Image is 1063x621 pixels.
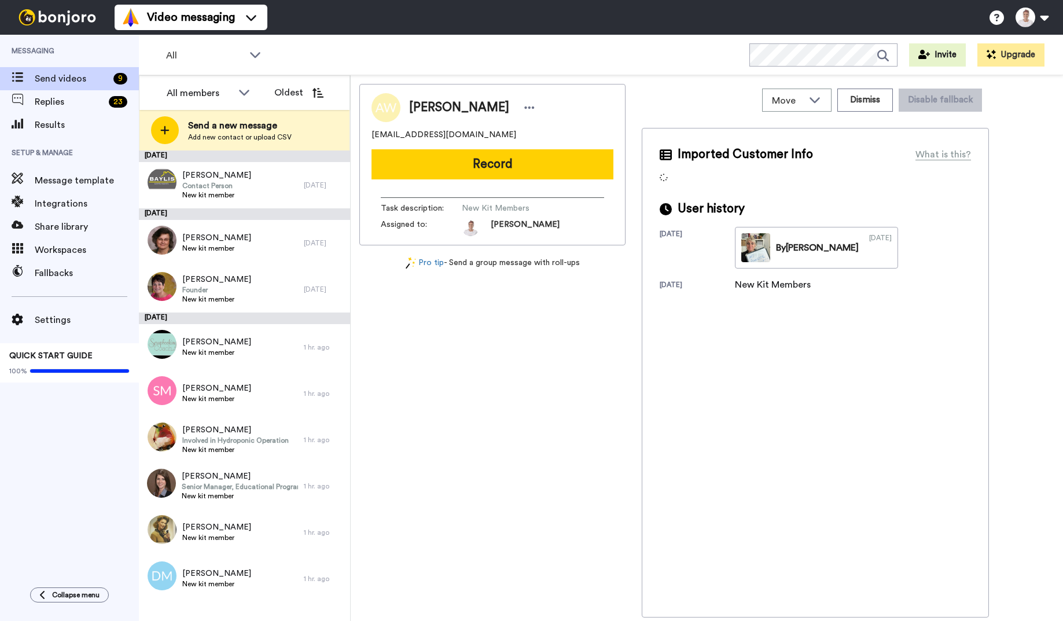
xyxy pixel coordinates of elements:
img: Image of ANNETTE WILKINSON [372,93,400,122]
span: New kit member [182,533,251,542]
div: 9 [113,73,127,84]
span: Founder [182,285,251,295]
img: bj-logo-header-white.svg [14,9,101,25]
img: sm.png [148,376,176,405]
div: 1 hr. ago [304,343,344,352]
span: Send a new message [188,119,292,133]
span: Replies [35,95,104,109]
div: [DATE] [869,233,892,262]
div: By [PERSON_NAME] [776,241,859,255]
span: Settings [35,313,139,327]
span: Imported Customer Info [678,146,813,163]
img: bfd9aebf-be26-49dd-9418-f9bc97b8d662.jpg [148,272,176,301]
img: a4786d0f-e1fa-4571-b6b5-e90ebcaf0e89-1725441774.jpg [462,219,479,236]
span: Collapse menu [52,590,100,600]
img: 9590a80b-1793-4cac-bf7b-e9e4dc2ecff7-thumb.jpg [741,233,770,262]
div: New Kit Members [735,278,811,292]
div: [DATE] [304,181,344,190]
div: [DATE] [139,150,350,162]
div: [DATE] [304,238,344,248]
span: [PERSON_NAME] [182,170,251,181]
span: Involved in Hydroponic Operation [182,436,289,445]
img: 3c8baac3-646a-4612-b30a-d9c3cbb14173.jpg [148,226,176,255]
span: [EMAIL_ADDRESS][DOMAIN_NAME] [372,129,516,141]
span: Fallbacks [35,266,139,280]
span: Senior Manager, Educational Programming [182,482,298,491]
span: Task description : [381,203,462,214]
span: Contact Person [182,181,251,190]
span: New kit member [182,394,251,403]
img: 91970ee6-0c63-4e39-b068-1a4a7201d7cf.jpg [148,515,176,544]
span: [PERSON_NAME] [491,219,560,236]
span: Message template [35,174,139,188]
button: Oldest [266,81,332,104]
span: User history [678,200,745,218]
img: c6b181b5-82f5-4b0c-8f56-66ca73b6fed8.jpg [148,422,176,451]
img: 9ce18cc8-f4d0-4c5c-bd03-8de9f56a83ac.jpg [148,168,176,197]
span: Share library [35,220,139,234]
span: [PERSON_NAME] [182,274,251,285]
span: Assigned to: [381,219,462,236]
button: Collapse menu [30,587,109,602]
span: All [166,49,244,63]
div: What is this? [915,148,971,161]
a: By[PERSON_NAME][DATE] [735,227,898,269]
span: [PERSON_NAME] [182,383,251,394]
img: dm.png [148,561,176,590]
span: [PERSON_NAME] [182,424,289,436]
img: 7c944681-41c6-4073-9f1f-e7a45811ce13.jpg [147,469,176,498]
div: 1 hr. ago [304,482,344,491]
div: 1 hr. ago [304,574,344,583]
span: Workspaces [35,243,139,257]
button: Invite [909,43,966,67]
span: Add new contact or upload CSV [188,133,292,142]
span: [PERSON_NAME] [409,99,509,116]
span: New Kit Members [462,203,572,214]
span: [PERSON_NAME] [182,232,251,244]
img: magic-wand.svg [406,257,416,269]
span: QUICK START GUIDE [9,352,93,360]
span: New kit member [182,579,251,589]
div: [DATE] [139,208,350,220]
span: [PERSON_NAME] [182,471,298,482]
span: [PERSON_NAME] [182,336,251,348]
span: Send videos [35,72,109,86]
div: 23 [109,96,127,108]
span: New kit member [182,348,251,357]
button: Disable fallback [899,89,982,112]
a: Pro tip [406,257,444,269]
span: New kit member [182,491,298,501]
button: Dismiss [837,89,893,112]
div: - Send a group message with roll-ups [359,257,626,269]
span: New kit member [182,445,289,454]
div: [DATE] [660,229,735,269]
div: [DATE] [139,313,350,324]
div: All members [167,86,233,100]
div: 1 hr. ago [304,528,344,537]
img: 3ea5220d-0d16-4005-9998-ab1b5286d5f3.png [148,330,176,359]
button: Record [372,149,613,179]
span: New kit member [182,295,251,304]
div: 1 hr. ago [304,435,344,444]
div: 1 hr. ago [304,389,344,398]
span: 100% [9,366,27,376]
div: [DATE] [660,280,735,292]
div: [DATE] [304,285,344,294]
img: vm-color.svg [122,8,140,27]
span: Move [772,94,803,108]
span: New kit member [182,244,251,253]
span: Integrations [35,197,139,211]
button: Upgrade [977,43,1044,67]
span: Video messaging [147,9,235,25]
span: [PERSON_NAME] [182,568,251,579]
span: [PERSON_NAME] [182,521,251,533]
span: New kit member [182,190,251,200]
span: Results [35,118,139,132]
